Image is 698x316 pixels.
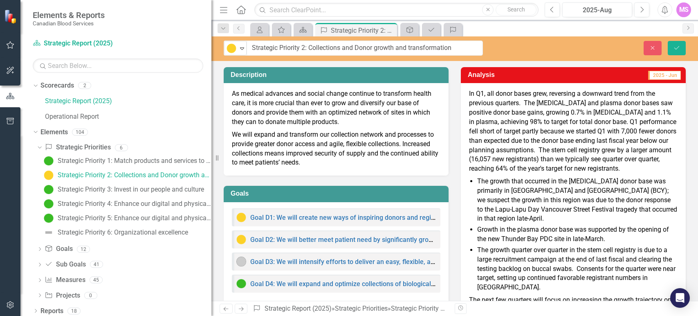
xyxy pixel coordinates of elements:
[232,129,440,167] p: We will expand and transform our collection network and processes to provide greater donor access...
[40,307,63,316] a: Reports
[44,185,54,194] img: On Target
[58,214,211,222] div: Strategic Priority 5: Enhance our digital and physical infrastructure: Physical infrastructure
[670,288,690,308] div: Open Intercom Messenger
[42,212,211,225] a: Strategic Priority 5: Enhance our digital and physical infrastructure: Physical infrastructure
[33,10,105,20] span: Elements & Reports
[77,246,90,253] div: 12
[44,228,54,237] img: Not Defined
[236,279,246,289] img: On Target
[648,71,681,80] span: 2025 - Jun
[565,5,629,15] div: 2025-Aug
[58,229,188,236] div: Strategic Priority 6: Organizational excellence
[231,190,444,197] h3: Goals
[115,144,128,151] div: 6
[42,169,211,182] a: Strategic Priority 2: Collections and Donor growth and transformation
[331,25,395,36] div: Strategic Priority 2: Collections and Donor growth and transformation
[236,257,246,266] img: No Information
[72,129,88,135] div: 104
[58,172,211,179] div: Strategic Priority 2: Collections and Donor growth and transformation
[247,41,483,56] input: This field is required
[477,246,678,292] li: The growth quarter over quarter in the stem cell registry is due to a large recruitment campaign ...
[45,275,85,285] a: Measures
[265,305,332,312] a: Strategic Report (2025)
[45,244,72,254] a: Goals
[42,183,204,196] a: Strategic Priority 3: Invest in our people and culture
[58,186,204,193] div: Strategic Priority 3: Invest in our people and culture
[231,71,444,79] h3: Description
[44,156,54,166] img: On Target
[45,112,211,122] a: Operational Report
[468,71,563,79] h3: Analysis
[254,3,539,17] input: Search ClearPoint...
[507,6,525,13] span: Search
[227,43,236,53] img: Caution
[250,258,657,266] a: Goal D3: We will intensify efforts to deliver an easy, flexible, and personalized experience in w...
[676,2,691,17] button: MS
[335,305,388,312] a: Strategic Priorities
[477,177,678,223] li: The growth that occurred in the [MEDICAL_DATA] donor base was primarily in [GEOGRAPHIC_DATA] and ...
[45,291,80,300] a: Projects
[45,260,85,269] a: Sub Goals
[44,199,54,209] img: On Target
[45,143,110,152] a: Strategic Priorities
[78,82,91,89] div: 2
[562,2,632,17] button: 2025-Aug
[33,59,203,73] input: Search Below...
[42,226,188,239] a: Strategic Priority 6: Organizational excellence
[253,304,448,314] div: » »
[90,261,103,268] div: 41
[42,154,211,167] a: Strategic Priority 1: Match products and services to patient and health system needs
[40,128,68,137] a: Elements
[232,89,440,128] p: As medical advances and social change continue to transform health care, it is more crucial than ...
[391,305,590,312] div: Strategic Priority 2: Collections and Donor growth and transformation
[496,4,536,16] button: Search
[84,292,97,299] div: 0
[236,212,246,222] img: Caution
[44,213,54,223] img: On Target
[40,81,74,90] a: Scorecards
[45,97,211,106] a: Strategic Report (2025)
[58,200,211,208] div: Strategic Priority 4: Enhance our digital and physical infrastructure: Digital infrastructure and...
[33,20,105,27] small: Canadian Blood Services
[477,225,678,244] li: Growth in the plasma donor base was supported by the opening of the new Thunder Bay PDC site in l...
[42,197,211,210] a: Strategic Priority 4: Enhance our digital and physical infrastructure: Digital infrastructure and...
[250,236,572,244] a: Goal D2: We will better meet patient need by significantly growing the donor base and optimizing ...
[90,277,103,284] div: 45
[4,9,18,24] img: ClearPoint Strategy
[33,39,135,48] a: Strategic Report (2025)
[67,307,81,314] div: 18
[236,235,246,244] img: Caution
[469,89,678,175] p: In Q1, all donor bases grew, reversing a downward trend from the previous quarters. The [MEDICAL_...
[58,157,211,165] div: Strategic Priority 1: Match products and services to patient and health system needs
[44,170,54,180] img: Caution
